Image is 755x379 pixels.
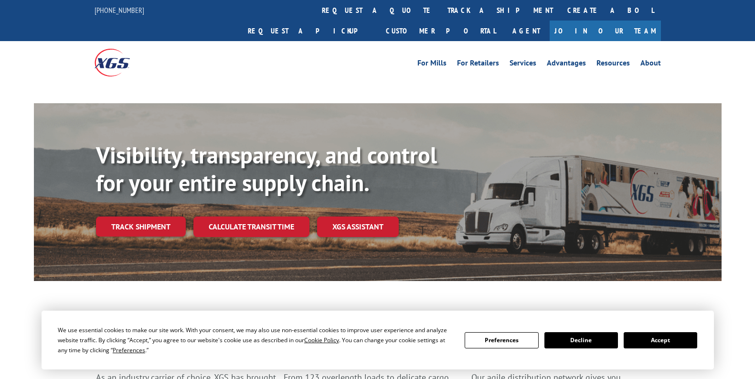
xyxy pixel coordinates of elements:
a: Customer Portal [379,21,503,41]
span: Cookie Policy [304,336,339,344]
b: Visibility, transparency, and control for your entire supply chain. [96,140,437,197]
a: Calculate transit time [193,217,309,237]
a: For Mills [417,59,447,70]
a: Advantages [547,59,586,70]
div: We use essential cookies to make our site work. With your consent, we may also use non-essential ... [58,325,453,355]
div: Cookie Consent Prompt [42,311,714,369]
button: Preferences [465,332,538,348]
a: About [640,59,661,70]
a: Join Our Team [550,21,661,41]
a: Agent [503,21,550,41]
a: For Retailers [457,59,499,70]
button: Accept [624,332,697,348]
button: Decline [544,332,618,348]
a: Track shipment [96,217,186,237]
span: Preferences [113,346,145,354]
a: Resources [596,59,630,70]
a: XGS ASSISTANT [317,217,399,237]
a: Services [510,59,536,70]
a: [PHONE_NUMBER] [95,5,144,15]
a: Request a pickup [241,21,379,41]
